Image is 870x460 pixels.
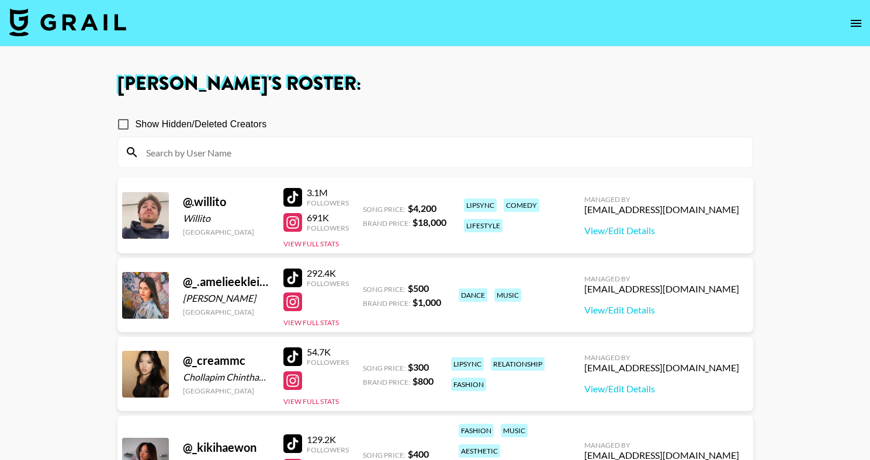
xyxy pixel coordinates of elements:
[307,445,349,454] div: Followers
[584,195,739,204] div: Managed By
[183,371,269,383] div: Chollapim Chinthammit
[494,288,521,302] div: music
[183,386,269,395] div: [GEOGRAPHIC_DATA]
[413,217,446,228] strong: $ 18,000
[363,451,405,459] span: Song Price:
[451,378,486,391] div: fashion
[408,448,429,459] strong: $ 400
[584,225,739,236] a: View/Edit Details
[307,346,349,358] div: 54.7K
[413,375,434,386] strong: $ 800
[283,318,339,327] button: View Full Stats
[117,75,753,93] h1: [PERSON_NAME] 's Roster:
[584,362,739,374] div: [EMAIL_ADDRESS][DOMAIN_NAME]
[451,357,484,371] div: lipsync
[363,285,405,294] span: Song Price:
[307,358,349,367] div: Followers
[413,297,441,308] strong: $ 1,000
[459,444,500,458] div: aesthetic
[844,12,868,35] button: open drawer
[183,440,269,455] div: @ _kikihaewon
[307,212,349,224] div: 691K
[183,274,269,289] div: @ _.amelieeklein._
[139,143,746,162] input: Search by User Name
[183,194,269,209] div: @ .willito
[9,8,126,36] img: Grail Talent
[464,219,502,232] div: lifestyle
[584,353,739,362] div: Managed By
[504,198,539,212] div: comedy
[283,239,339,248] button: View Full Stats
[459,424,494,437] div: fashion
[584,304,739,316] a: View/Edit Details
[307,224,349,232] div: Followers
[459,288,487,302] div: dance
[363,219,410,228] span: Brand Price:
[408,203,436,214] strong: $ 4,200
[136,117,267,131] span: Show Hidden/Deleted Creators
[307,267,349,279] div: 292.4K
[363,364,405,372] span: Song Price:
[408,283,429,294] strong: $ 500
[183,308,269,316] div: [GEOGRAPHIC_DATA]
[283,397,339,406] button: View Full Stats
[501,424,528,437] div: music
[464,198,497,212] div: lipsync
[491,357,545,371] div: relationship
[584,204,739,215] div: [EMAIL_ADDRESS][DOMAIN_NAME]
[363,299,410,308] span: Brand Price:
[183,228,269,236] div: [GEOGRAPHIC_DATA]
[363,205,405,214] span: Song Price:
[363,378,410,386] span: Brand Price:
[584,441,739,449] div: Managed By
[183,292,269,304] div: [PERSON_NAME]
[584,274,739,283] div: Managed By
[307,198,349,207] div: Followers
[183,212,269,224] div: Willito
[408,361,429,372] strong: $ 300
[307,187,349,198] div: 3.1M
[307,279,349,288] div: Followers
[584,283,739,295] div: [EMAIL_ADDRESS][DOMAIN_NAME]
[307,434,349,445] div: 129.2K
[183,353,269,368] div: @ _creammc
[584,383,739,395] a: View/Edit Details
